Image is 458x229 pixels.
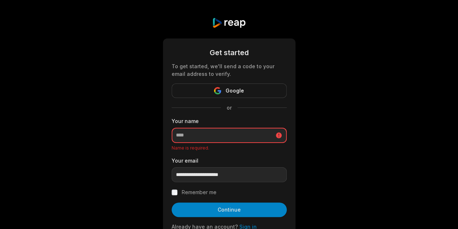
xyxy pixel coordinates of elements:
[212,17,246,28] img: reap
[226,86,244,95] span: Google
[221,104,238,111] span: or
[182,188,217,197] label: Remember me
[172,117,287,125] label: Your name
[172,62,287,78] div: To get started, we'll send a code to your email address to verify.
[172,47,287,58] div: Get started
[172,157,287,164] label: Your email
[172,145,287,151] p: Name is required.
[172,203,287,217] button: Continue
[172,83,287,98] button: Google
